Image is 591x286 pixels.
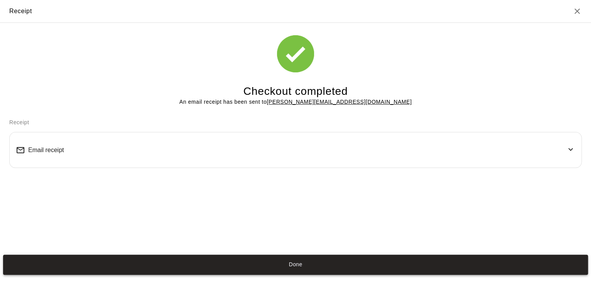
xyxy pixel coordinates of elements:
div: Receipt [9,6,32,16]
p: Receipt [9,118,582,127]
button: Done [3,255,588,275]
button: Close [572,7,582,16]
u: [PERSON_NAME][EMAIL_ADDRESS][DOMAIN_NAME] [267,99,411,105]
h4: Checkout completed [243,85,348,98]
p: An email receipt has been sent to [179,98,412,106]
span: Email receipt [28,147,64,154]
